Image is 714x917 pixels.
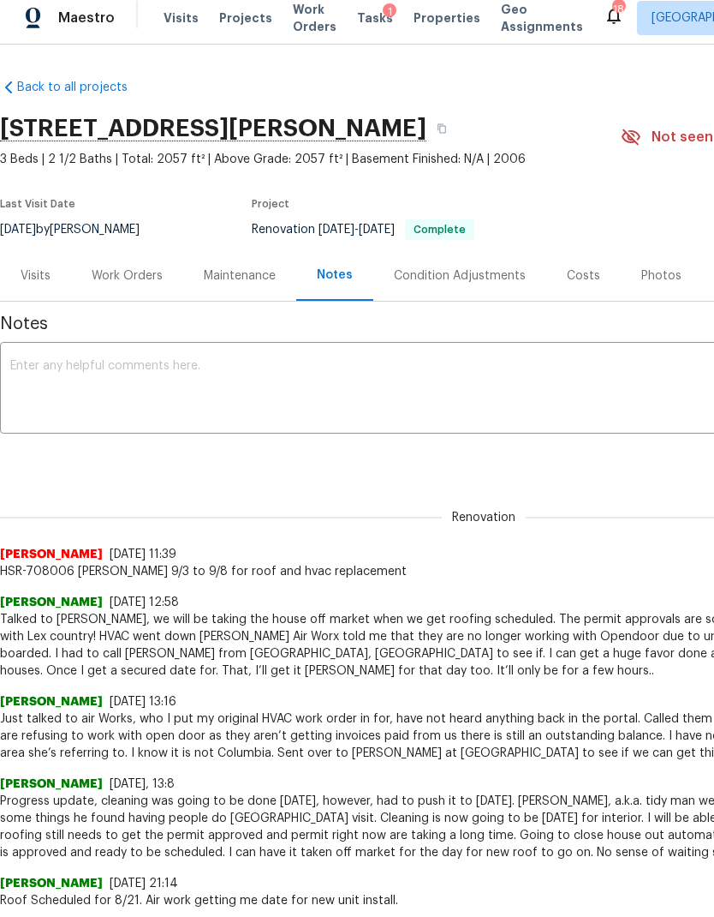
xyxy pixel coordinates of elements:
span: [DATE] 13:16 [110,696,176,708]
span: [DATE] [318,224,354,236]
span: [DATE] [359,224,395,236]
span: [DATE], 13:8 [110,778,175,790]
button: Copy Address [426,113,457,144]
span: Maestro [58,9,115,27]
span: Work Orders [293,1,336,35]
span: Projects [219,9,272,27]
span: Complete [407,225,473,235]
span: Tasks [357,12,393,24]
div: Maintenance [204,267,276,285]
div: Work Orders [92,267,163,285]
span: Renovation [442,509,526,526]
span: Visits [164,9,199,27]
div: Costs [567,267,600,285]
div: Condition Adjustments [394,267,526,285]
span: Project [252,199,289,209]
div: 18 [612,1,624,18]
span: Renovation [252,224,474,236]
div: Visits [21,267,51,285]
span: Properties [414,9,480,27]
span: Geo Assignments [501,1,583,35]
span: - [318,224,395,236]
div: Notes [317,267,353,284]
div: 1 [383,3,396,21]
span: [DATE] 12:58 [110,596,179,608]
span: [DATE] 11:39 [110,548,176,560]
div: Photos [641,267,681,285]
span: [DATE] 21:14 [110,878,178,890]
